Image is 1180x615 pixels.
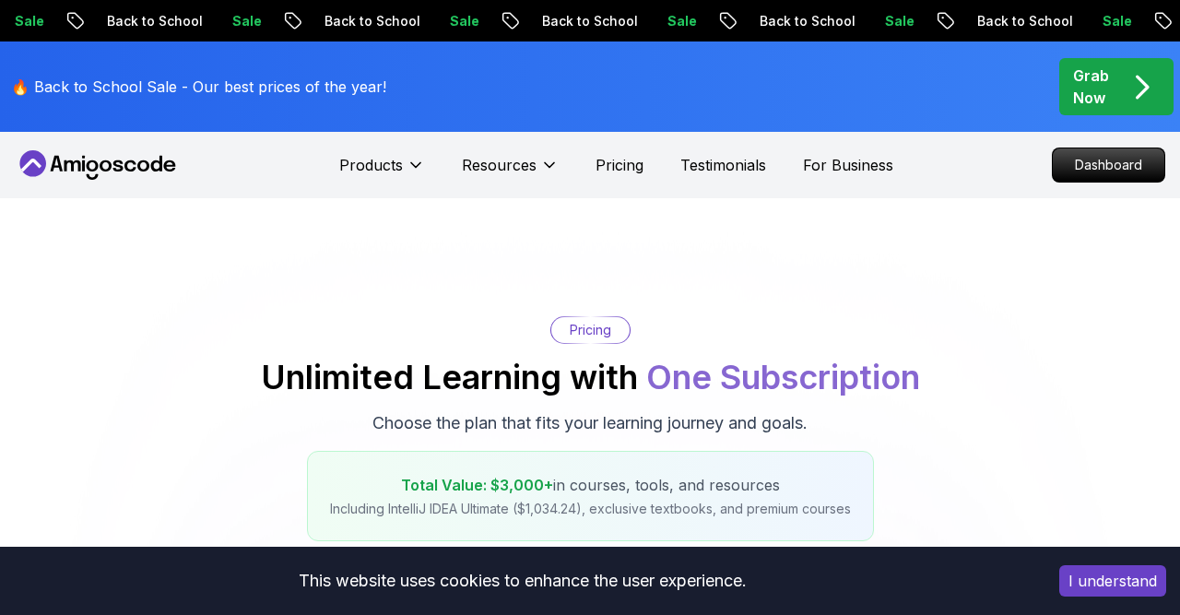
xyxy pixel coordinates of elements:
button: Products [339,154,425,191]
p: Back to School [432,12,558,30]
a: Dashboard [1052,148,1165,183]
a: Testimonials [680,154,766,176]
button: Accept cookies [1059,565,1166,597]
a: Pricing [596,154,643,176]
p: Including IntelliJ IDEA Ultimate ($1,034.24), exclusive textbooks, and premium courses [330,500,851,518]
a: For Business [803,154,893,176]
p: Sale [123,12,182,30]
p: Sale [993,12,1052,30]
p: Back to School [650,12,775,30]
div: This website uses cookies to enhance the user experience. [14,561,1032,601]
span: One Subscription [646,357,920,397]
p: Products [339,154,403,176]
p: Grab Now [1073,65,1109,109]
p: in courses, tools, and resources [330,474,851,496]
span: Total Value: $3,000+ [401,476,553,494]
p: Sale [775,12,834,30]
p: Resources [462,154,537,176]
p: Sale [340,12,399,30]
p: 🔥 Back to School Sale - Our best prices of the year! [11,76,386,98]
p: Pricing [570,321,611,339]
p: Back to School [215,12,340,30]
button: Resources [462,154,559,191]
p: Back to School [867,12,993,30]
p: Choose the plan that fits your learning journey and goals. [372,410,808,436]
p: Sale [558,12,617,30]
h2: Unlimited Learning with [261,359,920,396]
p: Dashboard [1053,148,1164,182]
